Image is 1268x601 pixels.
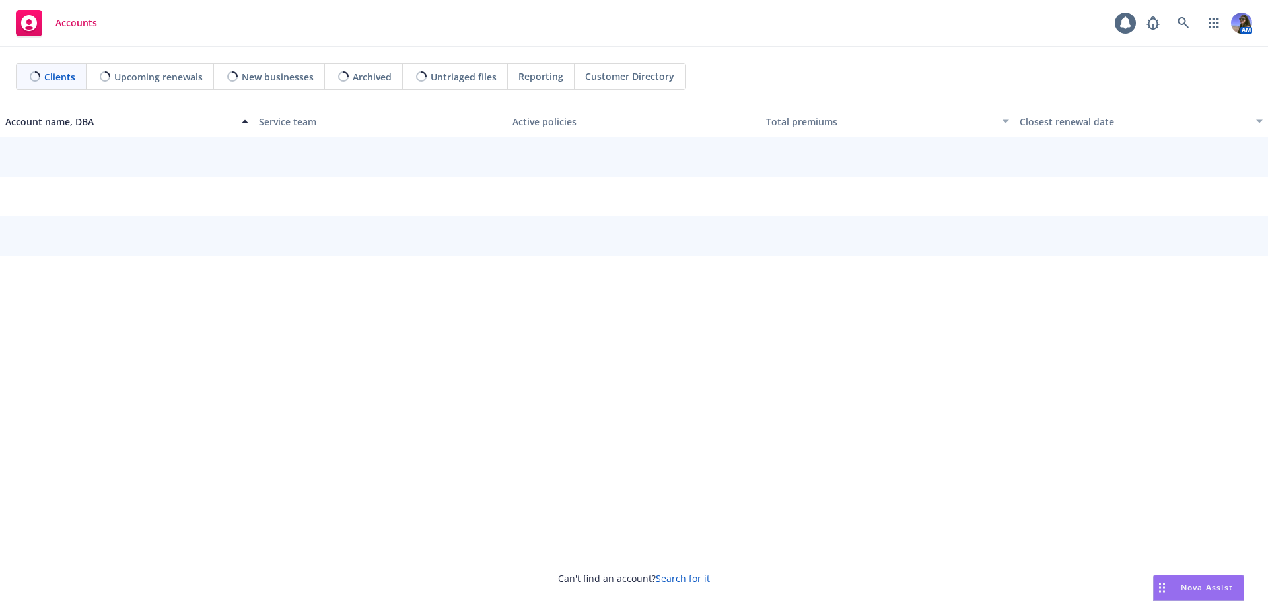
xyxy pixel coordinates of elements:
span: Accounts [55,18,97,28]
span: Untriaged files [431,70,497,84]
button: Active policies [507,106,761,137]
a: Switch app [1201,10,1227,36]
a: Search [1170,10,1197,36]
button: Nova Assist [1153,575,1244,601]
div: Drag to move [1154,575,1170,600]
a: Accounts [11,5,102,42]
span: Nova Assist [1181,582,1233,593]
button: Total premiums [761,106,1014,137]
div: Total premiums [766,115,995,129]
span: New businesses [242,70,314,84]
span: Archived [353,70,392,84]
div: Service team [259,115,502,129]
div: Account name, DBA [5,115,234,129]
span: Can't find an account? [558,571,710,585]
div: Closest renewal date [1020,115,1248,129]
span: Clients [44,70,75,84]
a: Search for it [656,572,710,585]
img: photo [1231,13,1252,34]
span: Reporting [518,69,563,83]
div: Active policies [512,115,756,129]
button: Service team [254,106,507,137]
span: Upcoming renewals [114,70,203,84]
span: Customer Directory [585,69,674,83]
a: Report a Bug [1140,10,1166,36]
button: Closest renewal date [1014,106,1268,137]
